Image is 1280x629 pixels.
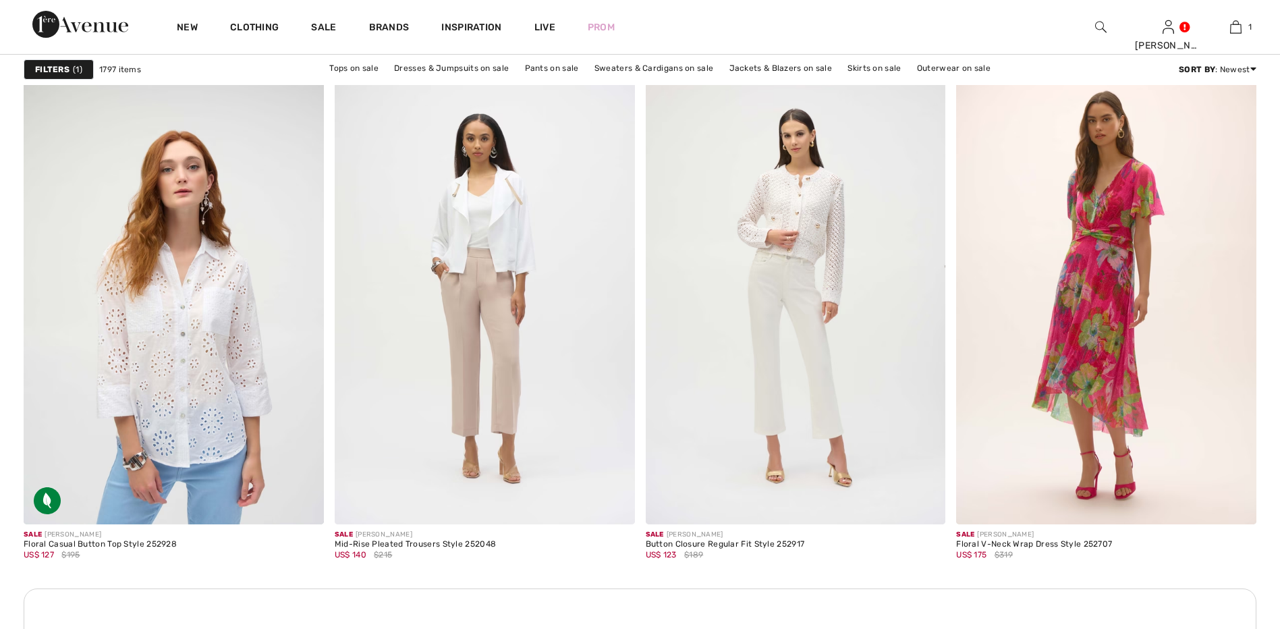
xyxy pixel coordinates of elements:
[369,22,410,36] a: Brands
[588,59,720,77] a: Sweaters & Cardigans on sale
[1179,63,1256,76] div: : Newest
[335,550,366,559] span: US$ 140
[1230,19,1242,35] img: My Bag
[684,549,703,561] span: $189
[323,59,385,77] a: Tops on sale
[24,550,54,559] span: US$ 127
[30,9,57,22] span: Chat
[441,22,501,36] span: Inspiration
[24,74,324,524] img: Floral Casual Button Top Style 252928. White
[518,59,586,77] a: Pants on sale
[956,550,986,559] span: US$ 175
[1202,19,1269,35] a: 1
[374,549,392,561] span: $215
[646,550,677,559] span: US$ 123
[335,74,635,524] img: Mid-Rise Pleated Trousers Style 252048. Parchment
[73,63,82,76] span: 1
[723,59,839,77] a: Jackets & Blazers on sale
[335,530,496,540] div: [PERSON_NAME]
[230,22,279,36] a: Clothing
[387,59,516,77] a: Dresses & Jumpsuits on sale
[335,540,496,549] div: Mid-Rise Pleated Trousers Style 252048
[646,540,805,549] div: Button Closure Regular Fit Style 252917
[646,530,664,539] span: Sale
[1163,20,1174,33] a: Sign In
[335,530,353,539] span: Sale
[24,530,177,540] div: [PERSON_NAME]
[24,530,42,539] span: Sale
[588,20,615,34] a: Prom
[534,20,555,34] a: Live
[1135,38,1201,53] div: [PERSON_NAME]
[34,487,61,514] img: Sustainable Fabric
[956,530,1112,540] div: [PERSON_NAME]
[24,540,177,549] div: Floral Casual Button Top Style 252928
[910,59,997,77] a: Outerwear on sale
[1163,19,1174,35] img: My Info
[32,11,128,38] img: 1ère Avenue
[177,22,198,36] a: New
[1095,19,1107,35] img: search the website
[956,540,1112,549] div: Floral V-Neck Wrap Dress Style 252707
[956,530,974,539] span: Sale
[99,63,141,76] span: 1797 items
[646,74,946,524] img: Button Closure Regular Fit Style 252917. Vanilla/gold
[311,22,336,36] a: Sale
[646,530,805,540] div: [PERSON_NAME]
[995,549,1013,561] span: $319
[35,63,69,76] strong: Filters
[956,74,1256,524] img: Floral V-Neck Wrap Dress Style 252707. Multi
[61,549,80,561] span: $195
[841,59,908,77] a: Skirts on sale
[1179,65,1215,74] strong: Sort By
[1248,21,1252,33] span: 1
